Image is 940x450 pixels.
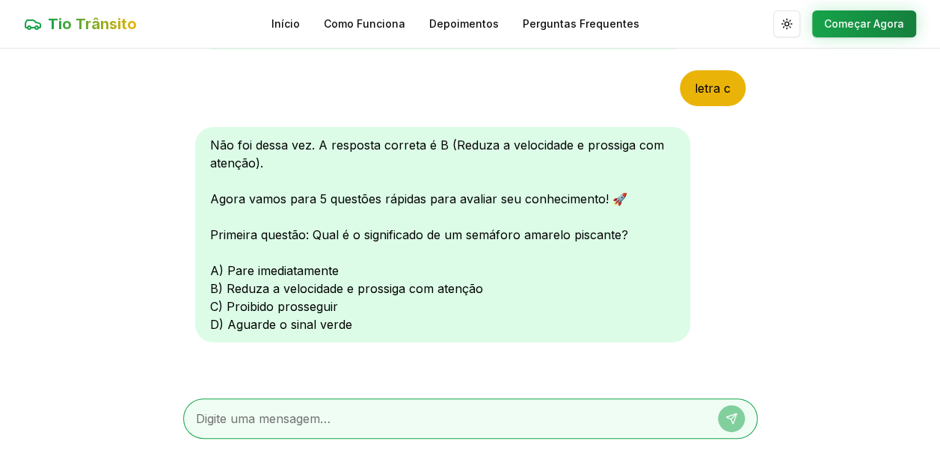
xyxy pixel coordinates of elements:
[195,127,690,342] div: Não foi dessa vez. A resposta correta é B (Reduza a velocidade e prossiga com atenção). Agora vam...
[48,13,137,34] span: Tio Trânsito
[523,16,639,31] a: Perguntas Frequentes
[324,16,405,31] a: Como Funciona
[812,10,916,37] button: Começar Agora
[429,16,499,31] a: Depoimentos
[271,16,300,31] a: Início
[24,13,137,34] a: Tio Trânsito
[680,70,746,106] div: letra c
